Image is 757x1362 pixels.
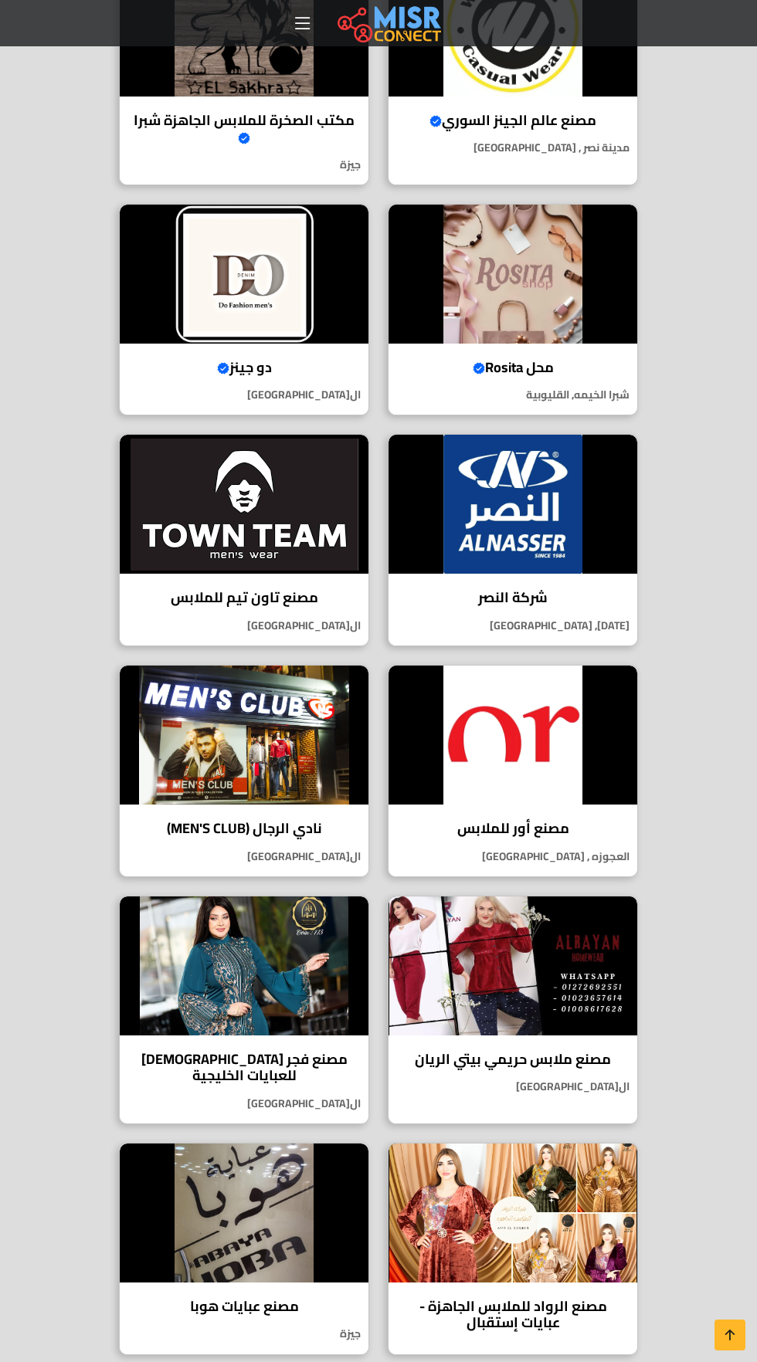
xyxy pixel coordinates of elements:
[389,666,637,805] img: مصنع أور للملابس
[120,157,368,173] p: جيزة
[131,112,357,145] h4: مكتب الصخرة للملابس الجاهزة شبرا
[473,362,485,374] svg: Verified account
[338,4,441,42] img: main.misr_connect
[131,589,357,606] h4: مصنع تاون تيم للملابس
[120,896,368,1035] img: مصنع فجر الإسلام للعبايات الخليجية
[131,1298,357,1315] h4: مصنع عبايات هوبا
[120,1143,368,1282] img: مصنع عبايات هوبا
[238,132,250,144] svg: Verified account
[131,359,357,376] h4: دو جينز
[400,112,626,129] h4: مصنع عالم الجينز السوري
[120,435,368,574] img: مصنع تاون تيم للملابس
[120,618,368,634] p: ال[GEOGRAPHIC_DATA]
[378,434,647,646] a: شركة النصر شركة النصر [DATE], [GEOGRAPHIC_DATA]
[400,1051,626,1068] h4: مصنع ملابس حريمي بيتي الريان
[120,666,368,805] img: نادي الرجال (MEN'S CLUB)
[389,849,637,865] p: العجوزه , [GEOGRAPHIC_DATA]
[389,205,637,344] img: محل Rosita
[110,665,378,877] a: نادي الرجال (MEN'S CLUB) نادي الرجال (MEN'S CLUB) ال[GEOGRAPHIC_DATA]
[120,387,368,403] p: ال[GEOGRAPHIC_DATA]
[131,1051,357,1084] h4: مصنع فجر [DEMOGRAPHIC_DATA] للعبايات الخليجية
[400,1298,626,1331] h4: مصنع الرواد للملابس الجاهزة - عبايات إستقبال
[378,204,647,416] a: محل Rosita محل Rosita شبرا الخيمه, القليوبية
[120,1096,368,1112] p: ال[GEOGRAPHIC_DATA]
[120,1326,368,1342] p: جيزة
[217,362,229,374] svg: Verified account
[389,140,637,156] p: مدينة نصر , [GEOGRAPHIC_DATA]
[120,205,368,344] img: دو جينز
[378,1143,647,1355] a: مصنع الرواد للملابس الجاهزة - عبايات إستقبال مصنع الرواد للملابس الجاهزة - عبايات إستقبال
[378,665,647,877] a: مصنع أور للملابس مصنع أور للملابس العجوزه , [GEOGRAPHIC_DATA]
[429,115,442,127] svg: Verified account
[389,896,637,1035] img: مصنع ملابس حريمي بيتي الريان
[389,618,637,634] p: [DATE], [GEOGRAPHIC_DATA]
[400,359,626,376] h4: محل Rosita
[131,820,357,837] h4: نادي الرجال (MEN'S CLUB)
[400,589,626,606] h4: شركة النصر
[378,896,647,1124] a: مصنع ملابس حريمي بيتي الريان مصنع ملابس حريمي بيتي الريان ال[GEOGRAPHIC_DATA]
[110,1143,378,1355] a: مصنع عبايات هوبا مصنع عبايات هوبا جيزة
[389,435,637,574] img: شركة النصر
[110,896,378,1124] a: مصنع فجر الإسلام للعبايات الخليجية مصنع فجر [DEMOGRAPHIC_DATA] للعبايات الخليجية ال[GEOGRAPHIC_DATA]
[389,1079,637,1095] p: ال[GEOGRAPHIC_DATA]
[110,434,378,646] a: مصنع تاون تيم للملابس مصنع تاون تيم للملابس ال[GEOGRAPHIC_DATA]
[389,387,637,403] p: شبرا الخيمه, القليوبية
[120,849,368,865] p: ال[GEOGRAPHIC_DATA]
[389,1143,637,1282] img: مصنع الرواد للملابس الجاهزة - عبايات إستقبال
[110,204,378,416] a: دو جينز دو جينز ال[GEOGRAPHIC_DATA]
[400,820,626,837] h4: مصنع أور للملابس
